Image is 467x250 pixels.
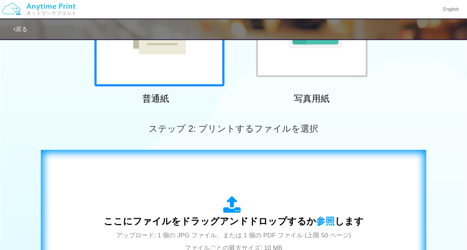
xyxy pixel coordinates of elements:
span: ここにファイルをドラッグアンドドロップするか します [104,216,364,226]
span: 参照 [316,216,335,226]
a: 戻る [13,26,27,32]
span: ステップ 2: プリントするファイルを選択 [149,124,318,134]
h2: 写真用紙 [247,94,377,103]
h2: 普通紙 [91,94,221,103]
